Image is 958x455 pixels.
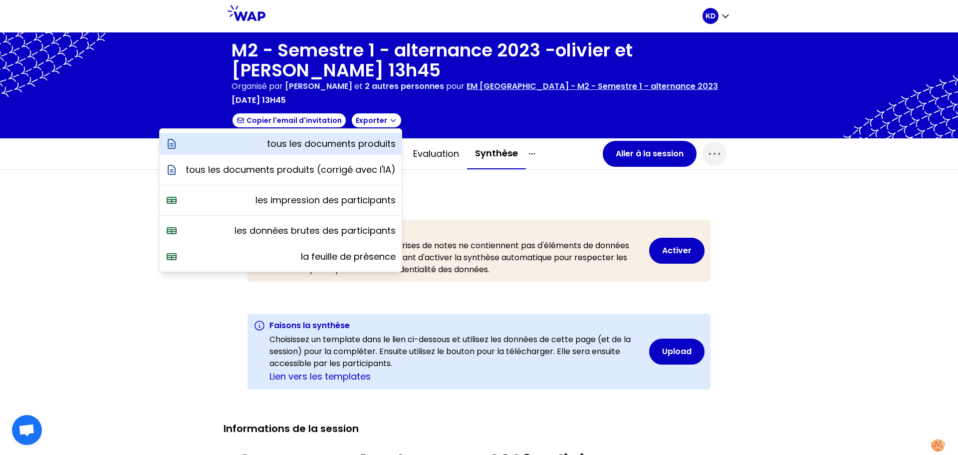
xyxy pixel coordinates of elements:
button: Aller à la session [603,141,697,167]
button: Synthèse [467,138,526,169]
button: Evaluation [405,139,467,169]
h1: M2 - Semestre 1 - alternance 2023 -olivier et [PERSON_NAME] 13h45 [232,40,726,80]
p: EM [GEOGRAPHIC_DATA] - M2 - Semestre 1 - alternance 2023 [467,80,718,92]
span: [PERSON_NAME] [285,80,352,92]
p: Vous devez vous assurer que les prises de notes ne contiennent pas d'éléments de données personne... [269,240,639,276]
p: les impression des participants [255,193,396,207]
p: tous les documents produits (corrigé avec l'IA) [186,163,396,177]
div: Ouvrir le chat [12,415,42,445]
p: Choisissez un template dans le lien ci-dessous et utilisez les données de cette page (et de la se... [269,334,639,370]
p: la feuille de présence [301,250,396,264]
p: les données brutes des participants [235,224,396,238]
h2: Informations de la session [224,422,734,436]
h3: Synthèse automatique [269,226,639,238]
h1: Synthèse [224,182,734,200]
p: KD [706,11,716,21]
h3: Faisons la synthèse [269,320,639,332]
button: KD [703,8,730,24]
button: Exporter [351,112,402,128]
p: [DATE] 13h45 [232,94,286,106]
button: Upload [649,339,705,365]
button: Copier l'email d'invitation [232,112,347,128]
a: Lien vers les templates [269,370,371,383]
button: Activer [649,238,705,264]
p: et [285,80,444,92]
p: pour [446,80,465,92]
p: tous les documents produits [267,137,396,151]
span: 2 autres personnes [365,80,444,92]
p: Organisé par [232,80,283,92]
